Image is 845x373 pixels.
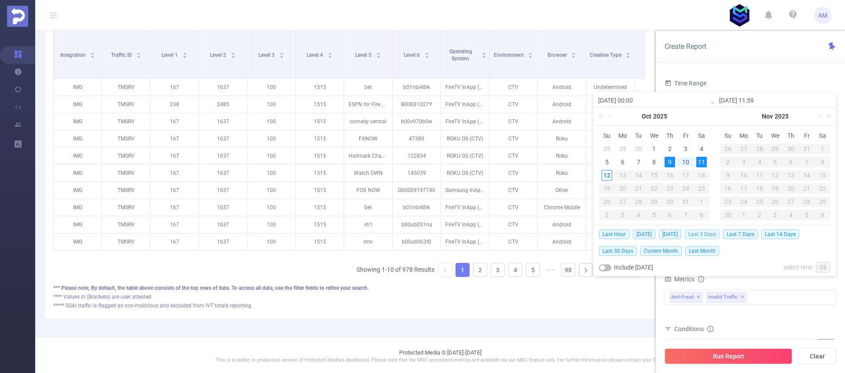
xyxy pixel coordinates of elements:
[752,169,768,182] td: November 11, 2025
[615,195,631,208] td: October 27, 2025
[404,52,421,58] span: Level 6
[473,263,487,277] li: 2
[102,96,150,113] p: TMSRV
[720,169,736,182] td: November 9, 2025
[815,169,830,182] td: November 15, 2025
[344,165,392,181] p: Watch OWN
[694,155,709,169] td: October 11, 2025
[136,55,141,57] i: icon: caret-down
[509,263,522,277] a: 4
[583,268,588,273] i: icon: right
[768,129,783,142] th: Wed
[752,132,768,140] span: Tu
[631,129,647,142] th: Tue
[665,157,675,167] div: 9
[617,157,628,167] div: 6
[424,51,429,54] i: icon: caret-up
[783,155,799,169] td: November 6, 2025
[199,113,247,130] p: 1637
[768,182,783,195] td: November 19, 2025
[376,51,381,56] div: Sort
[719,95,831,106] input: End date
[799,182,815,195] td: November 21, 2025
[631,182,647,195] td: October 21, 2025
[736,142,752,155] td: October 27, 2025
[615,182,631,195] td: October 20, 2025
[752,182,768,195] td: November 18, 2025
[327,55,332,57] i: icon: caret-down
[768,132,783,140] span: We
[783,142,799,155] td: October 30, 2025
[741,292,744,303] span: ✕
[783,129,799,142] th: Thu
[279,51,284,56] div: Sort
[491,263,505,277] li: 3
[694,195,709,208] td: November 1, 2025
[631,132,647,140] span: Tu
[90,51,95,56] div: Sort
[662,182,678,195] td: October 23, 2025
[815,142,830,155] td: November 1, 2025
[199,148,247,164] p: 1637
[586,96,634,113] p: Undetermined
[752,195,768,208] td: November 25, 2025
[599,129,615,142] th: Sun
[376,51,381,54] i: icon: caret-up
[489,79,537,96] p: CTV
[647,129,662,142] th: Wed
[768,208,783,222] td: December 3, 2025
[774,107,790,125] a: 2025
[696,144,707,154] div: 4
[631,142,647,155] td: September 30, 2025
[647,142,662,155] td: October 1, 2025
[544,263,558,277] span: •••
[54,96,102,113] p: IMG
[647,182,662,195] td: October 22, 2025
[720,155,736,169] td: November 2, 2025
[54,165,102,181] p: IMG
[456,263,469,277] a: 1
[615,155,631,169] td: October 6, 2025
[199,96,247,113] p: 2485
[752,142,768,155] td: October 28, 2025
[768,155,783,169] td: November 5, 2025
[441,96,489,113] p: FireTV InApp (CTV)
[815,107,823,125] a: Next month (PageDown)
[424,55,429,57] i: icon: caret-down
[783,259,812,276] a: select time
[528,55,533,57] i: icon: caret-down
[768,157,783,167] div: 5
[54,148,102,164] p: IMG
[678,182,694,195] td: October 24, 2025
[441,113,489,130] p: FireTV InApp (CTV)
[182,51,187,54] i: icon: caret-up
[783,208,799,222] td: December 4, 2025
[199,79,247,96] p: 1637
[694,142,709,155] td: October 4, 2025
[736,208,752,222] td: December 1, 2025
[279,55,284,57] i: icon: caret-down
[538,96,586,113] p: Android
[597,107,608,125] a: Last year (Control + left)
[199,165,247,181] p: 1637
[441,130,489,147] p: ROKU OS (CTV)
[678,195,694,208] td: October 31, 2025
[720,157,736,167] div: 2
[633,157,644,167] div: 7
[544,263,558,277] li: Next 5 Pages
[649,157,659,167] div: 8
[182,55,187,57] i: icon: caret-down
[720,132,736,140] span: Su
[474,263,487,277] a: 2
[799,132,815,140] span: Fr
[151,165,198,181] p: 167
[586,165,634,181] p: Undetermined
[247,96,295,113] p: 100
[680,144,691,154] div: 3
[598,95,710,106] input: Start date
[441,165,489,181] p: ROKU OS (CTV)
[424,51,430,56] div: Sort
[599,155,615,169] td: October 5, 2025
[538,165,586,181] p: Roku
[665,80,706,87] span: Time Range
